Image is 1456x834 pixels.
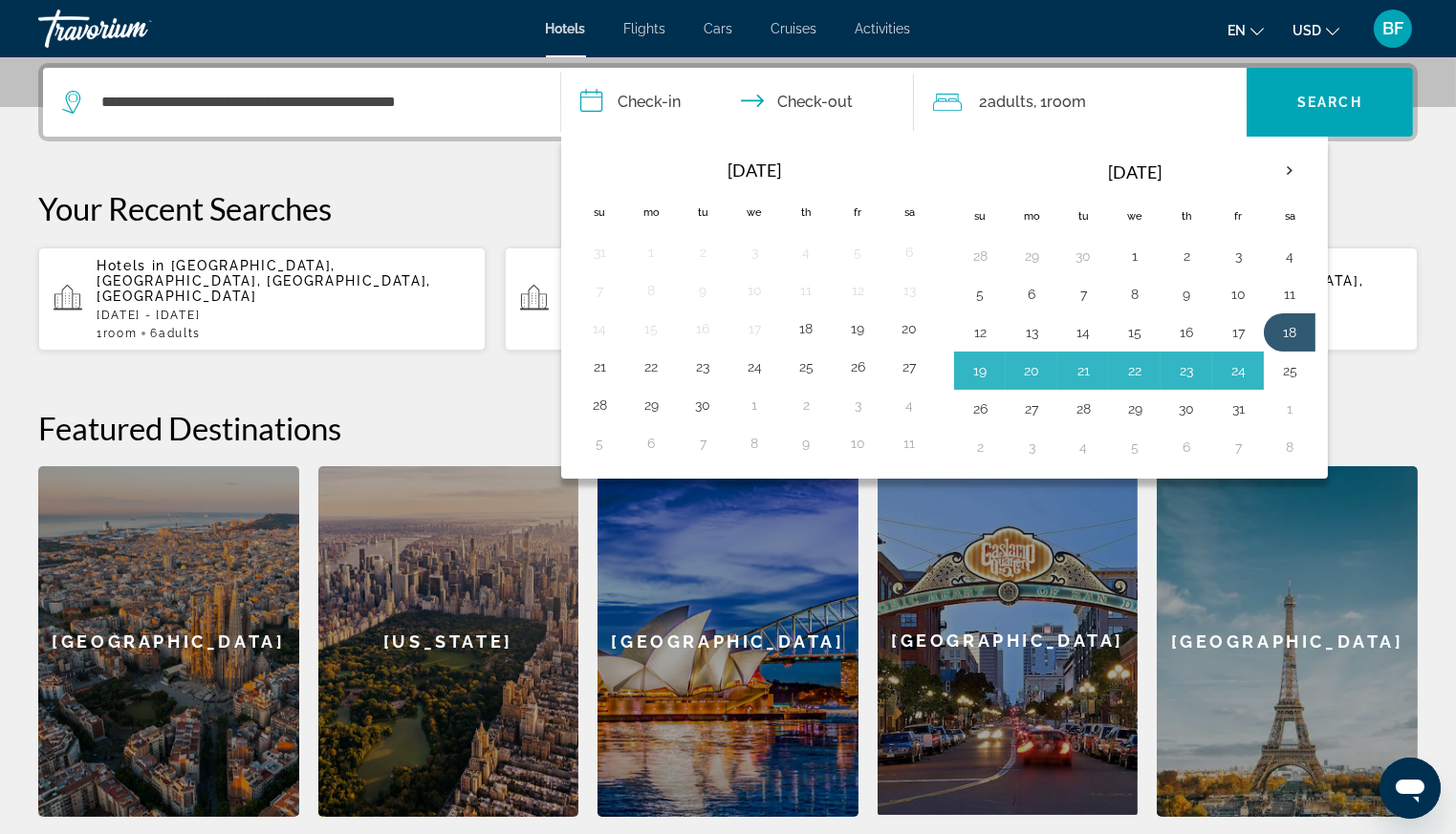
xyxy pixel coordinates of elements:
button: Day 1 [1119,243,1150,269]
button: Day 4 [791,239,821,266]
button: Day 10 [842,430,873,457]
button: Day 23 [687,353,718,380]
a: Cruises [771,21,817,36]
span: 6 [150,327,201,340]
button: Travelers: 2 adults, 0 children [914,68,1247,137]
span: Room [1047,93,1086,111]
button: Day 30 [1068,243,1098,269]
button: Day 16 [687,315,718,342]
button: Day 27 [894,353,924,380]
button: Day 7 [687,430,718,457]
button: Day 11 [894,430,924,457]
button: Day 6 [1016,281,1047,308]
span: Search [1297,95,1362,110]
button: Day 29 [1119,396,1150,422]
button: Day 25 [1274,357,1305,384]
button: Day 30 [1171,396,1202,422]
button: Day 21 [584,353,615,380]
span: Activities [856,21,911,36]
a: Travorium [38,4,229,53]
button: Day 10 [739,277,770,304]
button: Day 3 [842,392,873,418]
button: Day 18 [1274,319,1305,346]
button: Day 17 [739,315,770,342]
p: Your Recent Searches [38,189,1418,227]
button: Day 25 [791,353,821,380]
button: Day 15 [1119,319,1150,346]
button: Day 8 [636,277,666,304]
button: Day 8 [1274,434,1305,460]
h2: Featured Destinations [38,409,1418,447]
span: USD [1293,23,1321,38]
button: Day 31 [584,239,615,266]
button: Day 8 [1119,281,1150,308]
a: Flights [624,21,666,36]
span: Room [103,327,138,340]
a: [US_STATE] [318,466,579,817]
button: Day 1 [1274,396,1305,422]
button: Day 29 [1016,243,1047,269]
a: [GEOGRAPHIC_DATA] [598,466,858,817]
a: Hotels [546,21,586,36]
button: Day 19 [965,357,995,384]
button: Day 6 [1171,434,1202,460]
button: Day 30 [687,392,718,418]
a: [GEOGRAPHIC_DATA] [1157,466,1418,817]
button: Day 22 [636,353,666,380]
button: Day 1 [636,239,666,266]
button: Change currency [1293,16,1339,44]
button: Day 4 [894,392,924,418]
button: Change language [1228,16,1264,44]
button: Day 14 [1068,319,1098,346]
button: Day 5 [842,239,873,266]
button: Day 6 [636,430,666,457]
button: Day 23 [1171,357,1202,384]
button: Day 27 [1016,396,1047,422]
span: 1 [97,327,137,340]
button: Day 26 [842,353,873,380]
button: Day 1 [739,392,770,418]
button: Day 28 [584,392,615,418]
button: Day 24 [739,353,770,380]
button: Day 2 [965,434,995,460]
button: Day 5 [584,430,615,457]
button: Day 20 [1016,357,1047,384]
button: Day 31 [1223,396,1253,422]
span: 2 [979,89,1033,116]
button: Day 12 [842,277,873,304]
button: Day 4 [1068,434,1098,460]
button: Day 6 [894,239,924,266]
button: Day 19 [842,315,873,342]
span: Hotels in [97,258,165,273]
button: Day 13 [894,277,924,304]
button: Day 14 [584,315,615,342]
button: Day 7 [1068,281,1098,308]
button: Day 26 [965,396,995,422]
div: Search widget [43,68,1413,137]
button: Day 9 [1171,281,1202,308]
div: [GEOGRAPHIC_DATA] [38,466,299,817]
button: Day 8 [739,430,770,457]
button: Day 5 [965,281,995,308]
button: Check in and out dates [561,68,913,137]
th: [DATE] [1006,149,1264,195]
a: Cars [705,21,733,36]
div: [GEOGRAPHIC_DATA] [878,466,1139,815]
button: Day 9 [791,430,821,457]
button: Day 20 [894,315,924,342]
button: Day 22 [1119,357,1150,384]
button: Day 10 [1223,281,1253,308]
button: Day 12 [965,319,995,346]
span: BF [1382,19,1403,38]
button: Next month [1264,149,1315,193]
button: Day 16 [1171,319,1202,346]
span: Adults [159,327,201,340]
button: Day 9 [687,277,718,304]
iframe: Button to launch messaging window [1380,758,1441,819]
button: Search [1247,68,1413,137]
